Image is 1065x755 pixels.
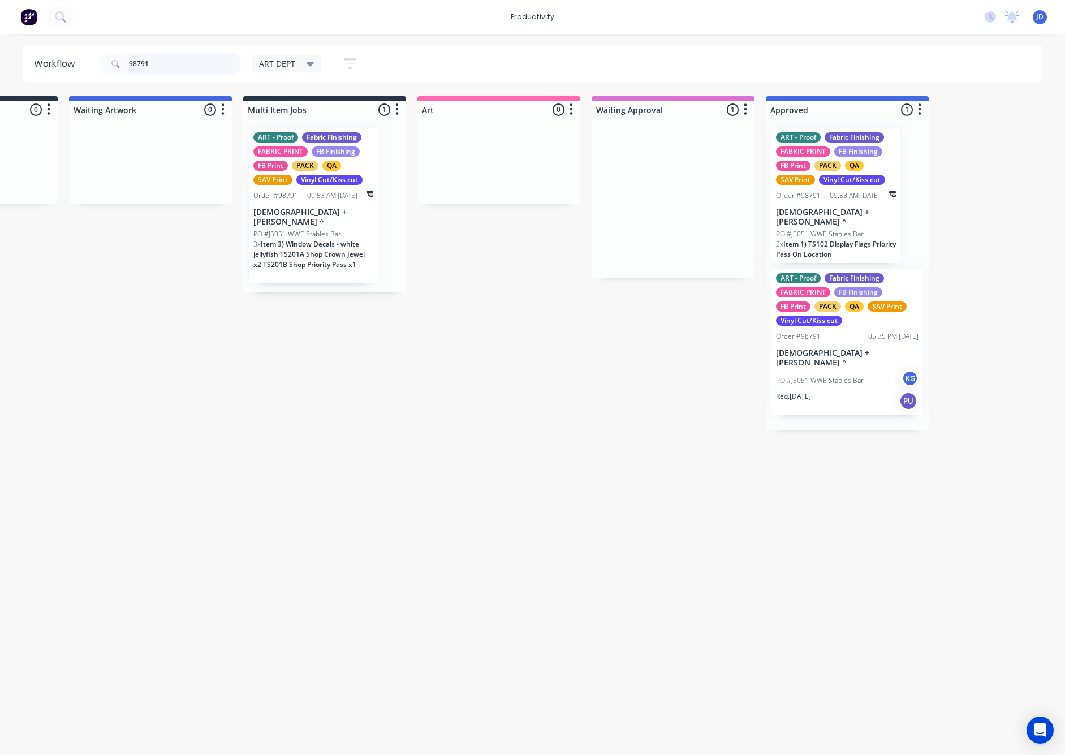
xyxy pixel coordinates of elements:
[1027,717,1054,744] div: Open Intercom Messenger
[253,175,292,185] div: SAV Print
[253,146,308,157] div: FABRIC PRINT
[868,331,919,342] div: 05:35 PM [DATE]
[253,191,298,201] div: Order #98791
[312,146,360,157] div: FB Finishing
[814,301,841,312] div: PACK
[322,161,341,171] div: QA
[776,273,821,283] div: ART - Proof
[834,287,882,297] div: FB Finishing
[1036,12,1044,22] span: JD
[253,132,298,143] div: ART - Proof
[776,331,821,342] div: Order #98791
[302,132,361,143] div: Fabric Finishing
[505,8,560,25] div: productivity
[253,239,261,249] span: 3 x
[249,128,378,283] div: ART - ProofFabric FinishingFABRIC PRINTFB FinishingFB PrintPACKQASAV PrintVinyl Cut/Kiss cutOrder...
[776,348,919,368] p: [DEMOGRAPHIC_DATA] + [PERSON_NAME] ^
[902,370,919,387] div: KS
[899,392,917,410] div: PU
[292,161,318,171] div: PACK
[253,161,288,171] div: FB Print
[868,301,907,312] div: SAV Print
[253,208,373,227] p: [DEMOGRAPHIC_DATA] + [PERSON_NAME] ^
[776,287,830,297] div: FABRIC PRINT
[20,8,37,25] img: Factory
[771,269,923,415] div: ART - ProofFabric FinishingFABRIC PRINTFB FinishingFB PrintPACKQASAV PrintVinyl Cut/Kiss cutOrder...
[825,273,884,283] div: Fabric Finishing
[259,58,295,70] span: ART DEPT
[129,53,241,75] input: Search for orders...
[776,376,864,386] p: PO #J5051 WWE Stables Bar
[776,301,810,312] div: FB Print
[296,175,363,185] div: Vinyl Cut/Kiss cut
[253,239,365,269] span: Item 3) Window Decals - white jellyfish TS201A Shop Crown Jewel x2 TS201B Shop Priority Pass x1
[776,391,811,402] p: Req. [DATE]
[307,191,357,201] div: 09:53 AM [DATE]
[253,229,341,239] p: PO #J5051 WWE Stables Bar
[34,57,80,71] div: Workflow
[845,301,864,312] div: QA
[776,316,842,326] div: Vinyl Cut/Kiss cut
